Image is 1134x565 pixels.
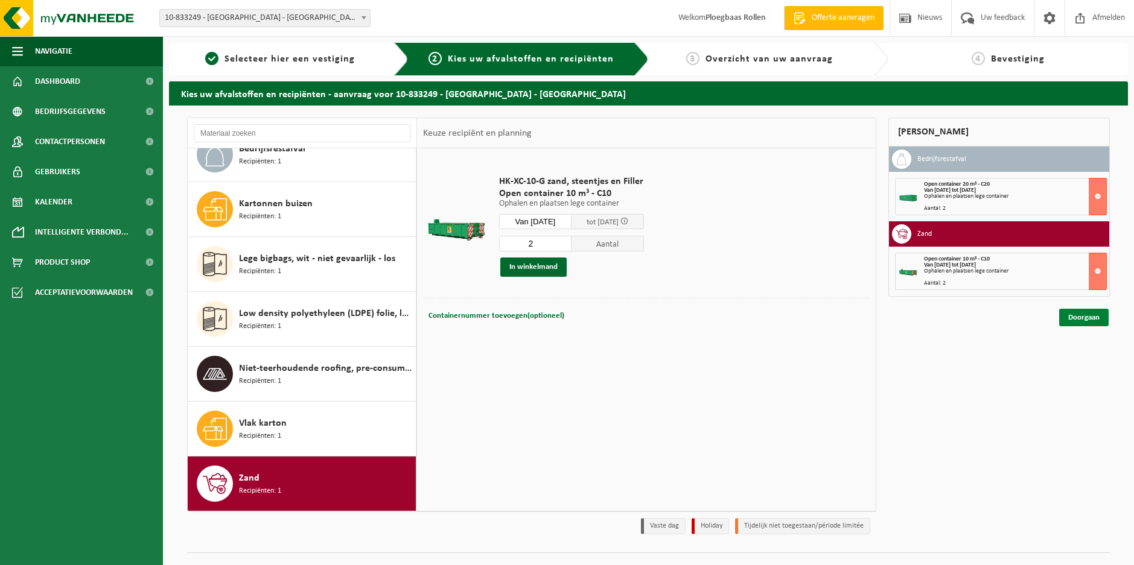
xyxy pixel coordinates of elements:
strong: Ploegbaas Rollen [706,13,766,22]
span: Recipiënten: 1 [239,376,281,387]
a: Offerte aanvragen [784,6,884,30]
span: Contactpersonen [35,127,105,157]
span: Open container 10 m³ - C10 [499,188,644,200]
span: Recipiënten: 1 [239,211,281,223]
span: 2 [428,52,442,65]
button: In winkelmand [500,257,567,277]
span: Dashboard [35,66,80,96]
h2: Kies uw afvalstoffen en recipiënten - aanvraag voor 10-833249 - [GEOGRAPHIC_DATA] - [GEOGRAPHIC_D... [169,81,1128,105]
span: Aantal [572,236,644,251]
h3: Zand [917,224,932,244]
span: Lege bigbags, wit - niet gevaarlijk - los [239,251,395,266]
div: Ophalen en plaatsen lege container [924,268,1106,274]
button: Containernummer toevoegen(optioneel) [427,308,565,324]
span: Kartonnen buizen [239,197,313,211]
h3: Bedrijfsrestafval [917,150,966,169]
button: Vlak karton Recipiënten: 1 [188,402,416,456]
a: 1Selecteer hier een vestiging [175,52,384,66]
div: Keuze recipiënt en planning [417,118,538,148]
span: Recipiënten: 1 [239,321,281,332]
span: Low density polyethyleen (LDPE) folie, los, naturel [239,306,413,321]
span: Navigatie [35,36,72,66]
button: Bedrijfsrestafval Recipiënten: 1 [188,127,416,182]
strong: Van [DATE] tot [DATE] [924,262,976,268]
input: Materiaal zoeken [194,124,410,142]
button: Kartonnen buizen Recipiënten: 1 [188,182,416,237]
li: Holiday [692,518,729,534]
li: Tijdelijk niet toegestaan/période limitée [735,518,870,534]
span: tot [DATE] [587,218,619,226]
span: Gebruikers [35,157,80,187]
span: 10-833249 - IKO NV MILIEUSTRAAT FABRIEK - ANTWERPEN [159,9,371,27]
span: Acceptatievoorwaarden [35,277,133,308]
input: Selecteer datum [499,214,572,229]
button: Zand Recipiënten: 1 [188,456,416,511]
div: Ophalen en plaatsen lege container [924,194,1106,200]
strong: Van [DATE] tot [DATE] [924,187,976,194]
span: Selecteer hier een vestiging [225,54,355,64]
span: Intelligente verbond... [35,217,129,247]
span: Kalender [35,187,72,217]
span: 10-833249 - IKO NV MILIEUSTRAAT FABRIEK - ANTWERPEN [160,10,370,27]
span: Vlak karton [239,416,287,431]
span: Overzicht van uw aanvraag [706,54,833,64]
span: 4 [972,52,985,65]
p: Ophalen en plaatsen lege container [499,200,644,208]
button: Niet-teerhoudende roofing, pre-consumer Recipiënten: 1 [188,347,416,402]
div: [PERSON_NAME] [888,118,1110,147]
span: Recipiënten: 1 [239,485,281,497]
button: Low density polyethyleen (LDPE) folie, los, naturel Recipiënten: 1 [188,292,416,347]
span: Niet-teerhoudende roofing, pre-consumer [239,361,413,376]
span: HK-XC-10-G zand, steentjes en Filler [499,175,644,188]
span: 1 [205,52,218,65]
span: Offerte aanvragen [809,12,878,24]
span: Open container 20 m³ - C20 [924,181,990,188]
span: Kies uw afvalstoffen en recipiënten [448,54,614,64]
div: Aantal: 2 [924,280,1106,286]
button: Lege bigbags, wit - niet gevaarlijk - los Recipiënten: 1 [188,237,416,292]
span: Recipiënten: 1 [239,156,281,168]
div: Aantal: 2 [924,206,1106,212]
span: Bedrijfsgegevens [35,96,106,127]
a: Doorgaan [1059,309,1109,326]
span: Zand [239,471,260,485]
span: 3 [686,52,699,65]
span: Recipiënten: 1 [239,431,281,442]
span: Bedrijfsrestafval [239,142,305,156]
li: Vaste dag [641,518,686,534]
span: Recipiënten: 1 [239,266,281,277]
span: Open container 10 m³ - C10 [924,256,990,262]
span: Bevestiging [991,54,1045,64]
span: Containernummer toevoegen(optioneel) [428,312,564,320]
span: Product Shop [35,247,90,277]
